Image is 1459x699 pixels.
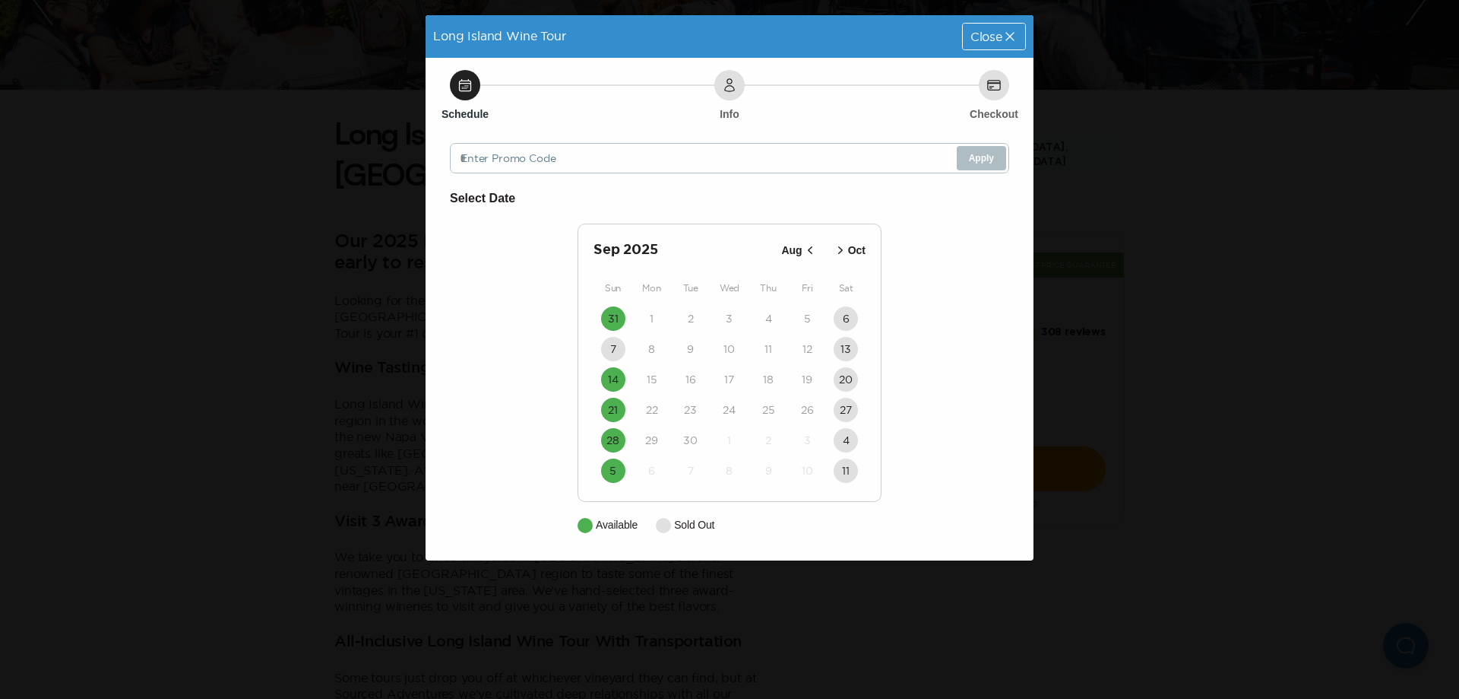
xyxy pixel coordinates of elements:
[763,372,774,387] time: 18
[648,463,655,478] time: 6
[683,433,698,448] time: 30
[710,279,748,297] div: Wed
[840,402,852,418] time: 27
[765,433,771,448] time: 2
[795,367,819,392] button: 19
[724,372,734,387] time: 17
[795,398,819,422] button: 26
[608,372,619,387] time: 14
[788,279,827,297] div: Fri
[717,459,742,483] button: 8
[717,337,742,361] button: 10
[970,30,1002,43] span: Close
[834,459,858,483] button: 11
[970,106,1018,122] h6: Checkout
[645,433,658,448] time: 29
[834,367,858,392] button: 20
[608,311,619,326] time: 31
[717,428,742,453] button: 1
[795,337,819,361] button: 12
[679,398,703,422] button: 23
[679,428,703,453] button: 30
[765,311,772,326] time: 4
[593,240,777,261] h2: Sep 2025
[756,367,780,392] button: 18
[632,279,671,297] div: Mon
[848,243,866,259] p: Oct
[679,459,703,483] button: 7
[765,463,772,478] time: 9
[777,238,821,263] button: Aug
[828,238,870,263] button: Oct
[717,367,742,392] button: 17
[842,463,850,478] time: 11
[601,459,625,483] button: 5
[843,311,850,326] time: 6
[804,311,811,326] time: 5
[762,402,775,418] time: 25
[843,433,850,448] time: 4
[640,459,664,483] button: 6
[674,517,714,533] p: Sold Out
[827,279,866,297] div: Sat
[601,428,625,453] button: 28
[726,463,733,478] time: 8
[640,398,664,422] button: 22
[801,402,814,418] time: 26
[684,402,697,418] time: 23
[441,106,489,122] h6: Schedule
[802,372,812,387] time: 19
[756,459,780,483] button: 9
[648,342,655,357] time: 8
[756,398,780,422] button: 25
[593,279,632,297] div: Sun
[756,307,780,331] button: 4
[596,517,638,533] p: Available
[685,372,696,387] time: 16
[671,279,710,297] div: Tue
[764,342,772,357] time: 11
[687,342,694,357] time: 9
[756,428,780,453] button: 2
[717,307,742,331] button: 3
[723,342,735,357] time: 10
[450,189,1009,208] h6: Select Date
[834,307,858,331] button: 6
[717,398,742,422] button: 24
[679,337,703,361] button: 9
[640,337,664,361] button: 8
[804,433,811,448] time: 3
[802,463,813,478] time: 10
[795,307,819,331] button: 5
[647,372,657,387] time: 15
[650,311,654,326] time: 1
[433,29,566,43] span: Long Island Wine Tour
[640,428,664,453] button: 29
[723,402,736,418] time: 24
[640,307,664,331] button: 1
[606,433,619,448] time: 28
[601,307,625,331] button: 31
[688,311,694,326] time: 2
[795,428,819,453] button: 3
[795,459,819,483] button: 10
[688,463,694,478] time: 7
[727,433,731,448] time: 1
[610,342,616,357] time: 7
[802,342,812,357] time: 12
[781,243,802,259] p: Aug
[756,337,780,361] button: 11
[834,337,858,361] button: 13
[726,311,733,326] time: 3
[608,402,618,418] time: 21
[834,398,858,422] button: 27
[601,337,625,361] button: 7
[640,367,664,392] button: 15
[749,279,788,297] div: Thu
[646,402,658,418] time: 22
[609,463,616,478] time: 5
[601,367,625,392] button: 14
[679,307,703,331] button: 2
[839,372,853,387] time: 20
[840,342,851,357] time: 13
